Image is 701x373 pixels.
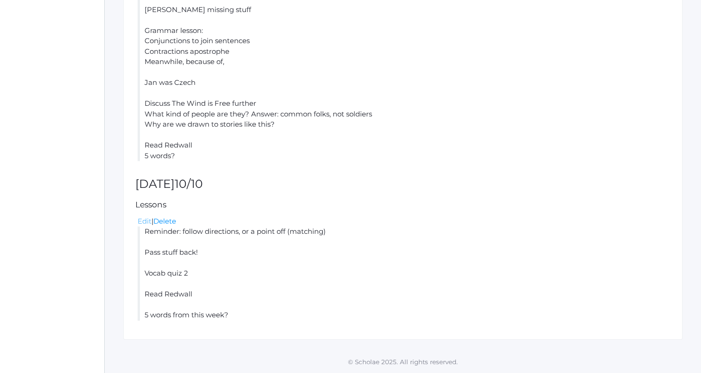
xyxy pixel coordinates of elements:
[138,226,670,321] li: Reminder: follow directions, or a point off (matching) Pass stuff back! Vocab quiz 2 Read Redwall...
[135,178,670,191] h2: [DATE]
[105,357,701,367] p: © Scholae 2025. All rights reserved.
[175,177,203,191] span: 10/10
[153,217,176,225] a: Delete
[138,217,152,225] a: Edit
[135,200,670,209] h5: Lessons
[138,216,670,227] div: |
